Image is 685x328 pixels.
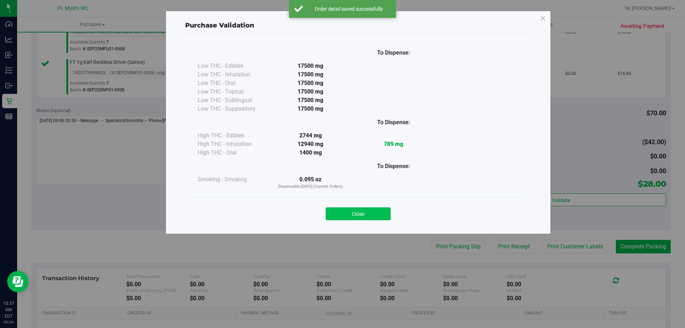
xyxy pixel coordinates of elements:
div: 2744 mg [269,131,352,140]
span: Purchase Validation [185,21,254,29]
div: Low THC - Topical [198,87,269,96]
div: 0.095 oz [269,175,352,190]
iframe: Resource center [7,271,29,292]
div: To Dispense: [352,118,435,127]
div: 17500 mg [269,62,352,70]
div: 17500 mg [269,96,352,105]
div: High THC - Oral [198,148,269,157]
div: 1400 mg [269,148,352,157]
div: 17500 mg [269,79,352,87]
div: 17500 mg [269,87,352,96]
div: High THC - Inhalation [198,140,269,148]
div: Low THC - Sublingual [198,96,269,105]
button: Close [326,207,391,220]
div: 17500 mg [269,105,352,113]
div: 17500 mg [269,70,352,79]
div: Order detail saved successfully [307,5,391,12]
div: Low THC - Edibles [198,62,269,70]
div: Smoking - Smoking [198,175,269,184]
div: Low THC - Inhalation [198,70,269,79]
p: Dispensable [DATE] (Current Orders) [269,184,352,190]
div: Low THC - Suppository [198,105,269,113]
strong: 789 mg [384,141,403,147]
div: To Dispense: [352,49,435,57]
div: 12940 mg [269,140,352,148]
div: Low THC - Oral [198,79,269,87]
div: To Dispense: [352,162,435,171]
div: High THC - Edibles [198,131,269,140]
